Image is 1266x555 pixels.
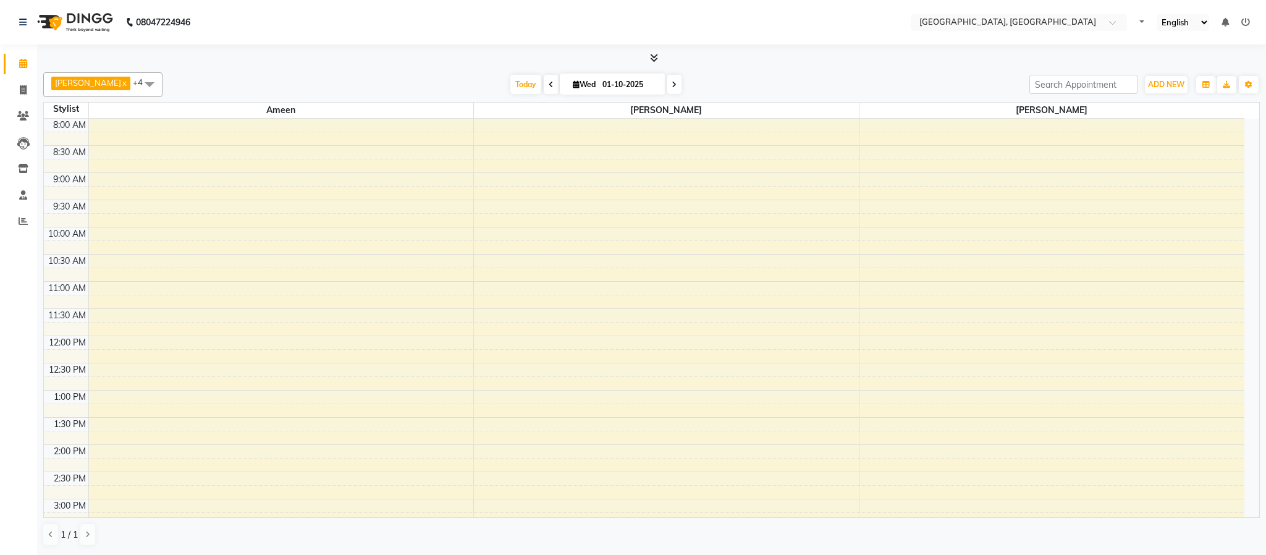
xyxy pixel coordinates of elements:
span: 1 / 1 [61,528,78,541]
div: 9:00 AM [51,173,88,186]
img: logo [32,5,116,40]
div: 10:30 AM [46,255,88,268]
span: [PERSON_NAME] [859,103,1244,118]
input: Search Appointment [1029,75,1137,94]
div: 10:00 AM [46,227,88,240]
div: 9:30 AM [51,200,88,213]
input: 2025-10-01 [599,75,660,94]
a: x [121,78,127,88]
span: [PERSON_NAME] [55,78,121,88]
div: 1:00 PM [51,391,88,404]
span: Wed [570,80,599,89]
div: 2:00 PM [51,445,88,458]
span: Today [510,75,541,94]
div: 8:00 AM [51,119,88,132]
div: 11:00 AM [46,282,88,295]
div: Stylist [44,103,88,116]
div: 12:00 PM [46,336,88,349]
button: ADD NEW [1145,76,1188,93]
div: 11:30 AM [46,309,88,322]
div: 2:30 PM [51,472,88,485]
span: [PERSON_NAME] [474,103,859,118]
span: ADD NEW [1148,80,1184,89]
div: 8:30 AM [51,146,88,159]
div: 12:30 PM [46,363,88,376]
div: 1:30 PM [51,418,88,431]
span: +4 [133,77,152,87]
span: Ameen [89,103,474,118]
b: 08047224946 [136,5,190,40]
div: 3:00 PM [51,499,88,512]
